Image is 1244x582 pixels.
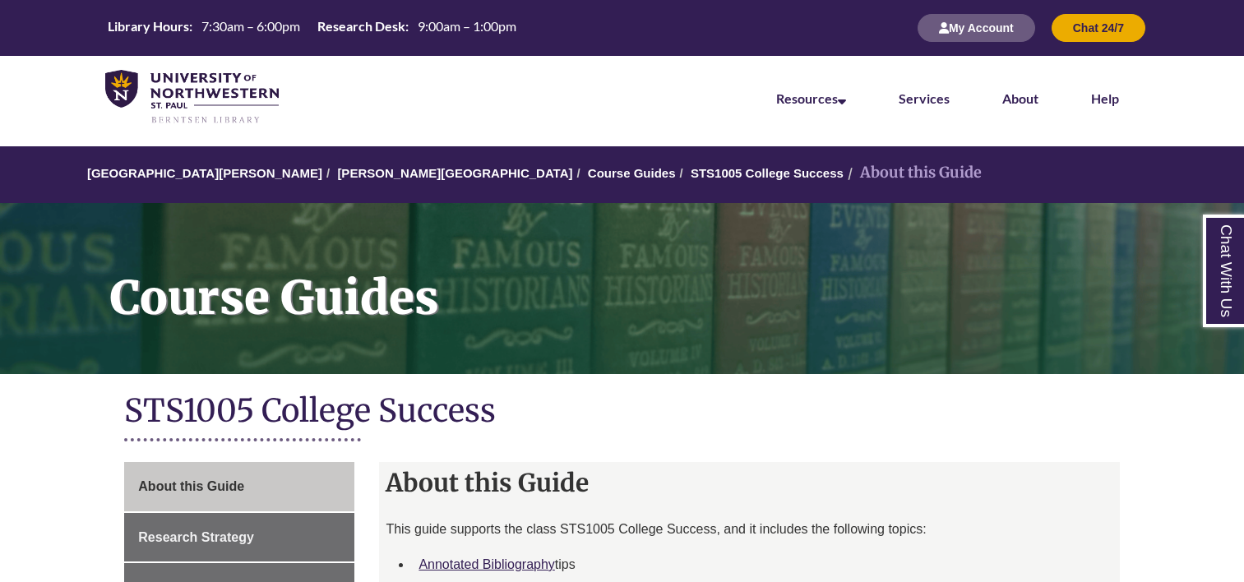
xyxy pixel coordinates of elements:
a: My Account [918,21,1035,35]
a: [GEOGRAPHIC_DATA][PERSON_NAME] [87,166,322,180]
a: [PERSON_NAME][GEOGRAPHIC_DATA] [337,166,572,180]
li: tips [412,547,1112,582]
button: My Account [918,14,1035,42]
a: About this Guide [124,462,354,511]
table: Hours Today [101,17,523,38]
a: Hours Today [101,17,523,39]
button: Chat 24/7 [1052,14,1145,42]
li: About this Guide [844,161,982,185]
a: About [1002,90,1038,106]
img: UNWSP Library Logo [105,70,279,125]
a: STS1005 College Success [691,166,844,180]
a: Course Guides [588,166,676,180]
a: Resources [776,90,846,106]
span: 9:00am – 1:00pm [418,18,516,34]
a: Research Strategy [124,513,354,562]
span: Research Strategy [138,530,254,544]
th: Library Hours: [101,17,195,35]
h1: Course Guides [92,203,1244,353]
span: 7:30am – 6:00pm [201,18,300,34]
a: Help [1091,90,1119,106]
th: Research Desk: [311,17,411,35]
a: Annotated Bibliography [419,557,554,571]
span: About this Guide [138,479,244,493]
h2: About this Guide [379,462,1119,503]
h1: STS1005 College Success [124,390,1119,434]
p: This guide supports the class STS1005 College Success, and it includes the following topics: [386,520,1112,539]
a: Services [899,90,950,106]
a: Chat 24/7 [1052,21,1145,35]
